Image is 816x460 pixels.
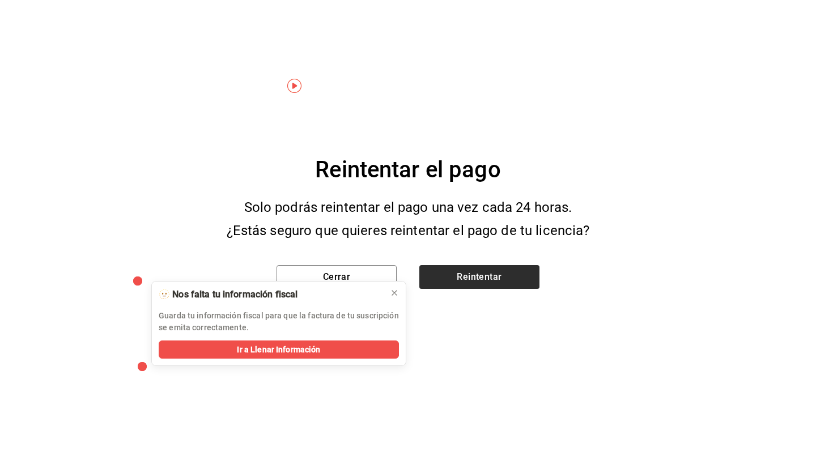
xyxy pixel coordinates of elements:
img: Tooltip marker [287,79,301,93]
button: Reintentar [419,265,539,289]
div: Solo podrás reintentar el pago una vez cada 24 horas. ¿Estás seguro que quieres reintentar el pag... [227,196,590,242]
div: Reintentar el pago [315,153,500,187]
p: Guarda tu información fiscal para que la factura de tu suscripción se emita correctamente. [159,310,399,334]
button: Cerrar [277,265,397,289]
div: 🫥 Nos falta tu información fiscal [159,288,381,301]
span: Ir a Llenar Información [237,344,320,356]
